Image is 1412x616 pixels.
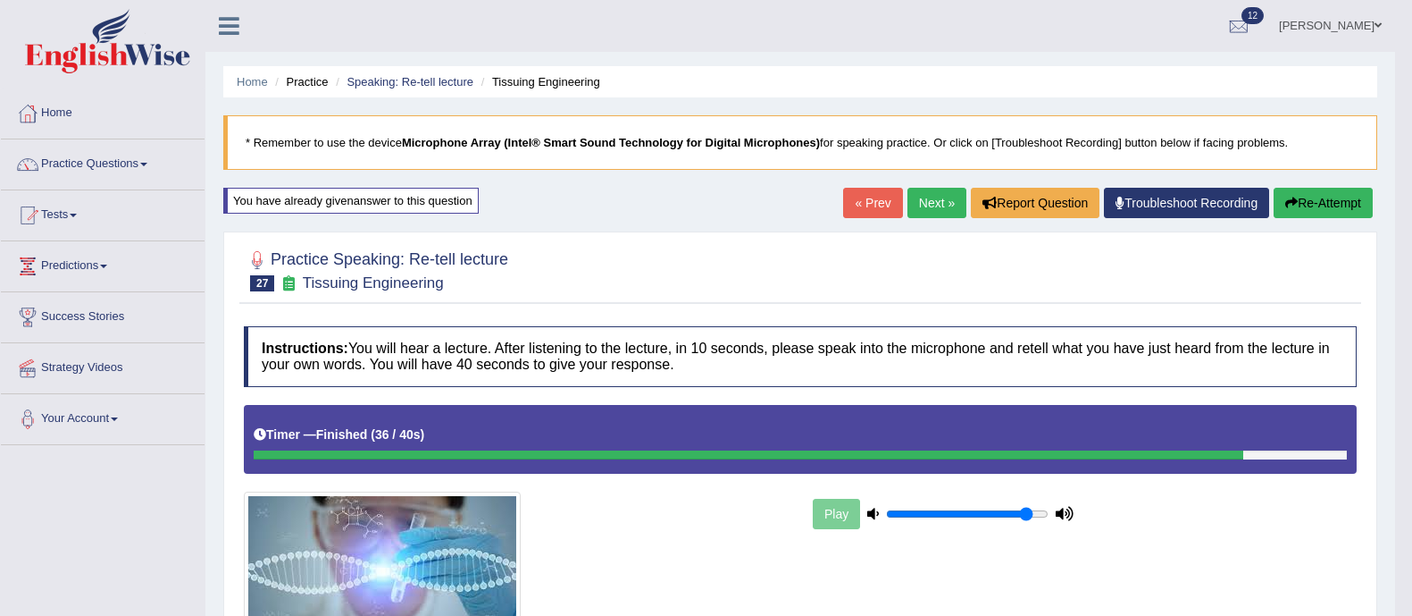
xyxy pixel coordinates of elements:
[1,394,205,439] a: Your Account
[244,247,508,291] h2: Practice Speaking: Re-tell lecture
[262,341,348,356] b: Instructions:
[1,343,205,388] a: Strategy Videos
[237,75,268,89] a: Home
[477,73,600,90] li: Tissuing Engineering
[316,427,368,442] b: Finished
[347,75,473,89] a: Speaking: Re-tell lecture
[250,275,274,291] span: 27
[279,275,297,292] small: Exam occurring question
[402,136,820,149] b: Microphone Array (Intel® Smart Sound Technology for Digital Microphones)
[244,326,1357,386] h4: You will hear a lecture. After listening to the lecture, in 10 seconds, please speak into the mic...
[1104,188,1269,218] a: Troubleshoot Recording
[907,188,966,218] a: Next »
[223,115,1377,170] blockquote: * Remember to use the device for speaking practice. Or click on [Troubleshoot Recording] button b...
[1241,7,1264,24] span: 12
[1,190,205,235] a: Tests
[971,188,1099,218] button: Report Question
[271,73,328,90] li: Practice
[421,427,425,442] b: )
[223,188,479,214] div: You have already given answer to this question
[1,241,205,286] a: Predictions
[843,188,902,218] a: « Prev
[1,139,205,184] a: Practice Questions
[1,292,205,337] a: Success Stories
[375,427,421,442] b: 36 / 40s
[371,427,375,442] b: (
[1274,188,1373,218] button: Re-Attempt
[303,274,444,291] small: Tissuing Engineering
[254,428,424,442] h5: Timer —
[1,89,205,133] a: Home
